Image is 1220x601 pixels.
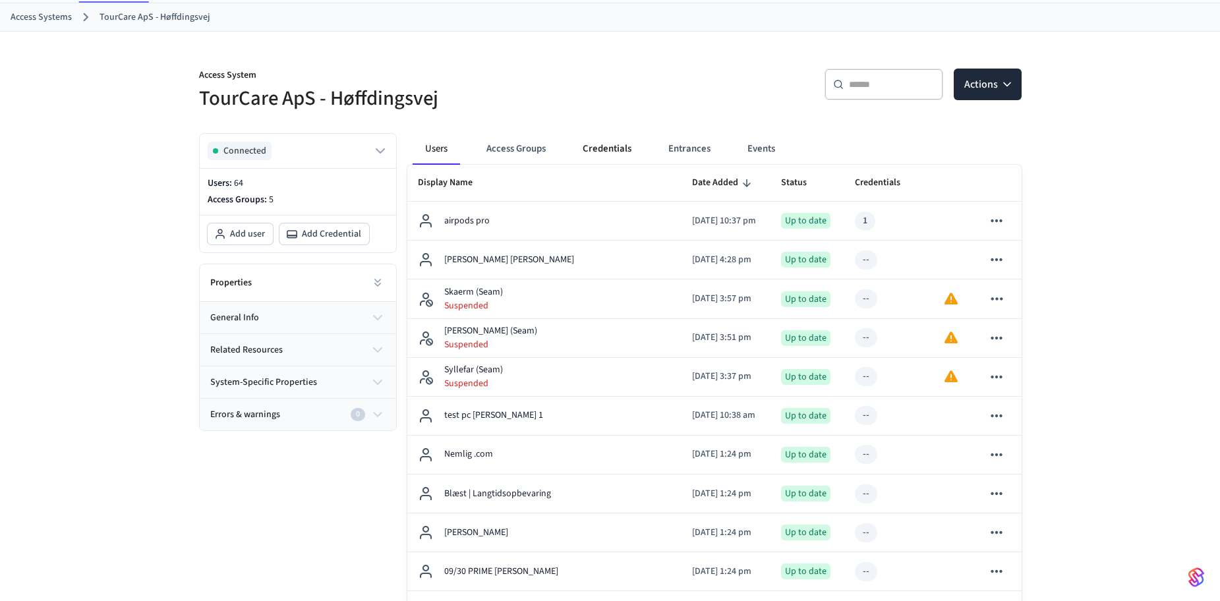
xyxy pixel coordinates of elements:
p: [DATE] 10:38 am [692,409,760,422]
span: Add user [230,227,265,241]
div: -- [863,292,869,306]
span: Connected [223,144,266,157]
div: -- [863,565,869,579]
a: TourCare ApS - Høffdingsvej [100,11,210,24]
p: Syllefar (Seam) [444,363,503,377]
div: -- [863,253,869,267]
p: Suspended [444,299,503,312]
p: [DATE] 3:57 pm [692,292,760,306]
span: system-specific properties [210,376,317,389]
p: [DATE] 1:24 pm [692,447,760,461]
span: Display Name [418,173,490,193]
p: [DATE] 10:37 pm [692,214,760,228]
button: Access Groups [476,133,556,165]
p: [DATE] 3:51 pm [692,331,760,345]
button: Add user [208,223,273,244]
button: Connected [208,142,388,160]
p: Skaerm (Seam) [444,285,503,299]
button: general info [200,302,396,333]
button: Entrances [658,133,721,165]
span: Date Added [692,173,755,193]
div: -- [863,526,869,540]
div: Up to date [781,330,830,346]
div: Up to date [781,252,830,268]
p: Access System [199,69,602,85]
span: related resources [210,343,283,357]
h5: TourCare ApS - Høffdingsvej [199,85,602,112]
div: -- [863,447,869,461]
button: Credentials [572,133,642,165]
p: [DATE] 3:37 pm [692,370,760,384]
span: general info [210,311,259,325]
p: airpods pro [444,214,490,228]
button: Actions [954,69,1022,100]
span: 64 [234,177,243,190]
div: Up to date [781,213,830,229]
span: Credentials [855,173,917,193]
p: 09/30 PRIME [PERSON_NAME] [444,565,558,579]
p: [PERSON_NAME] [444,526,508,540]
div: 0 [351,408,365,421]
button: Add Credential [279,223,369,244]
p: Nemlig .com [444,447,493,461]
button: related resources [200,334,396,366]
div: -- [863,409,869,422]
p: [PERSON_NAME] [PERSON_NAME] [444,253,574,267]
p: [DATE] 1:24 pm [692,565,760,579]
a: Access Systems [11,11,72,24]
div: Up to date [781,291,830,307]
div: Up to date [781,563,830,579]
div: Up to date [781,369,830,385]
p: Access Groups: [208,193,388,207]
button: Events [737,133,786,165]
p: [PERSON_NAME] (Seam) [444,324,537,338]
span: Status [781,173,824,193]
p: Suspended [444,377,503,390]
div: Up to date [781,447,830,463]
button: system-specific properties [200,366,396,398]
span: 5 [269,193,274,206]
p: Suspended [444,338,537,351]
button: Errors & warnings0 [200,399,396,430]
div: Up to date [781,525,830,540]
span: Errors & warnings [210,408,280,422]
div: -- [863,370,869,384]
p: [DATE] 1:24 pm [692,487,760,501]
div: Up to date [781,486,830,501]
span: Add Credential [302,227,361,241]
button: Users [413,133,460,165]
div: -- [863,331,869,345]
div: -- [863,487,869,501]
p: [DATE] 1:24 pm [692,526,760,540]
h2: Properties [210,276,252,289]
p: [DATE] 4:28 pm [692,253,760,267]
div: 1 [863,214,867,228]
p: test pc [PERSON_NAME] 1 [444,409,543,422]
div: Up to date [781,408,830,424]
p: Users: [208,177,388,190]
img: SeamLogoGradient.69752ec5.svg [1188,567,1204,588]
p: Blæst | Langtidsopbevaring [444,487,551,501]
